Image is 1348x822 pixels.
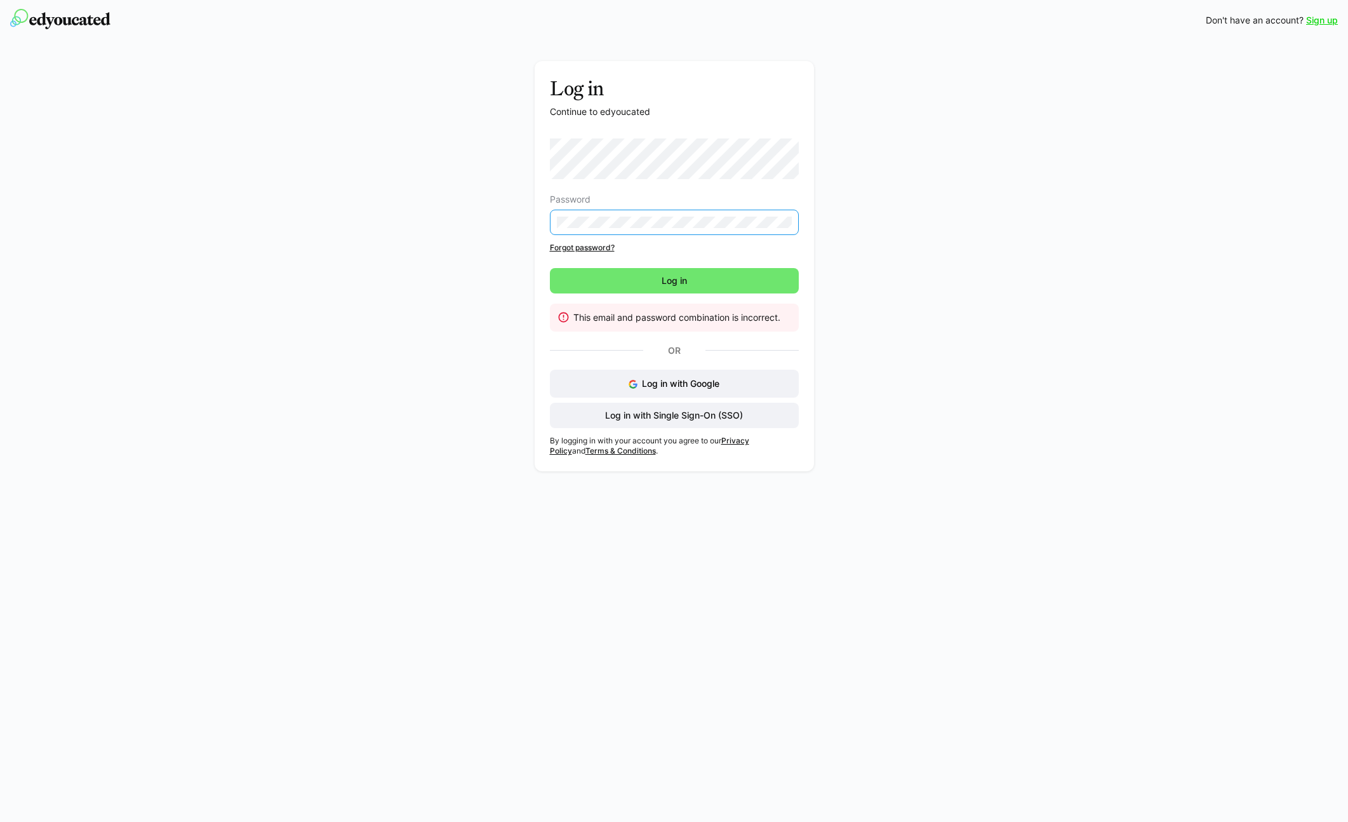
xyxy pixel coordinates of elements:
span: Log in [660,274,689,287]
a: Privacy Policy [550,436,749,455]
p: Or [643,342,705,360]
h3: Log in [550,76,799,100]
span: Log in with Single Sign-On (SSO) [603,409,745,422]
p: Continue to edyoucated [550,105,799,118]
a: Terms & Conditions [585,446,656,455]
div: This email and password combination is incorrect. [573,311,788,324]
img: edyoucated [10,9,110,29]
a: Forgot password? [550,243,799,253]
span: Log in with Google [642,378,719,389]
button: Log in with Single Sign-On (SSO) [550,403,799,428]
span: Don't have an account? [1206,14,1304,27]
a: Sign up [1306,14,1338,27]
button: Log in [550,268,799,293]
span: Password [550,194,591,205]
button: Log in with Google [550,370,799,398]
p: By logging in with your account you agree to our and . [550,436,799,456]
